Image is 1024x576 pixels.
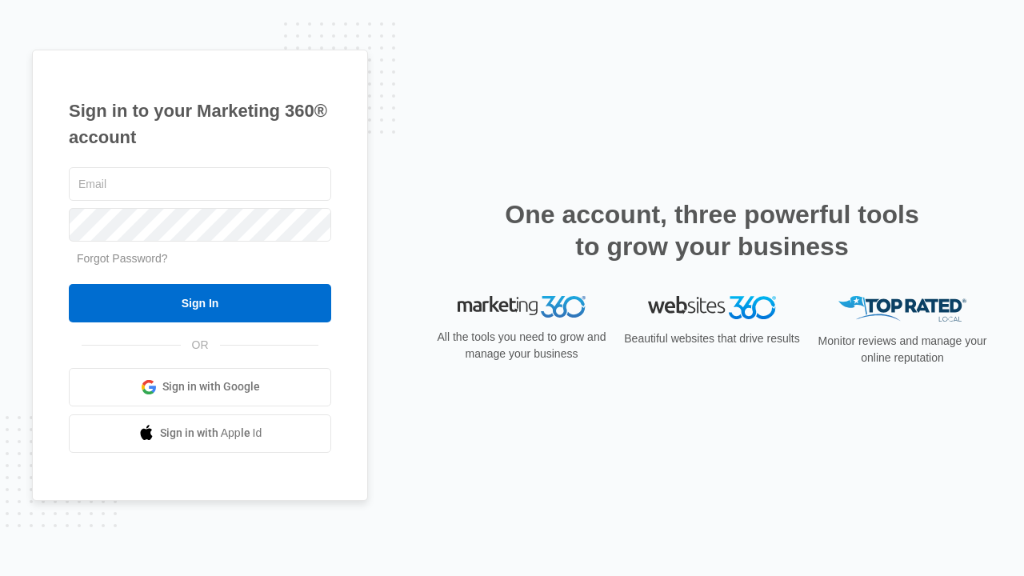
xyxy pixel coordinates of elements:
[69,414,331,453] a: Sign in with Apple Id
[458,296,586,318] img: Marketing 360
[622,330,802,347] p: Beautiful websites that drive results
[500,198,924,262] h2: One account, three powerful tools to grow your business
[69,368,331,406] a: Sign in with Google
[69,167,331,201] input: Email
[181,337,220,354] span: OR
[432,329,611,362] p: All the tools you need to grow and manage your business
[69,284,331,322] input: Sign In
[77,252,168,265] a: Forgot Password?
[648,296,776,319] img: Websites 360
[69,98,331,150] h1: Sign in to your Marketing 360® account
[162,378,260,395] span: Sign in with Google
[838,296,966,322] img: Top Rated Local
[813,333,992,366] p: Monitor reviews and manage your online reputation
[160,425,262,442] span: Sign in with Apple Id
